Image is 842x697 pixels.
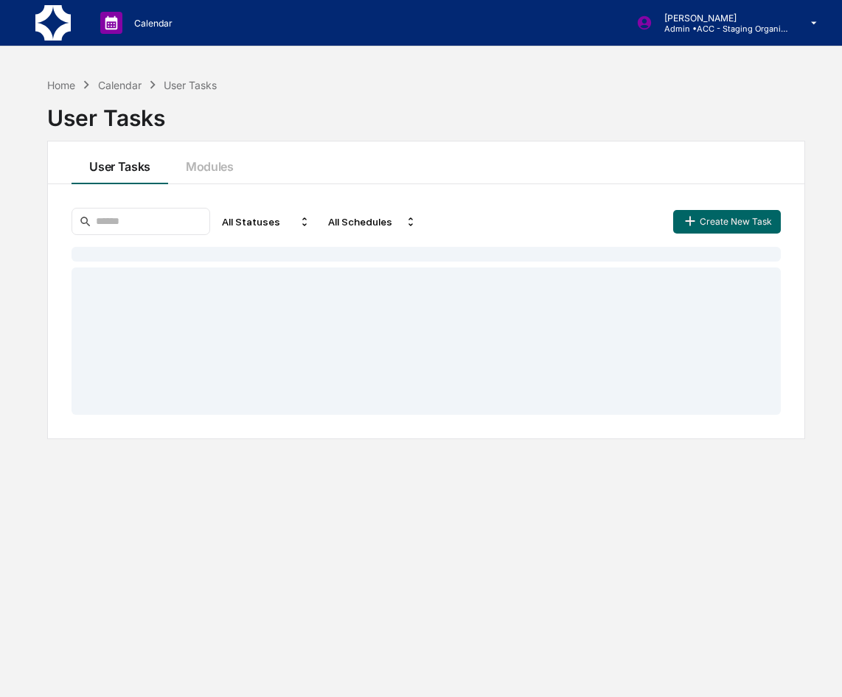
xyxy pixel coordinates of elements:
img: logo [35,5,71,41]
button: User Tasks [72,141,168,184]
div: Calendar [98,79,142,91]
p: [PERSON_NAME] [653,13,790,24]
div: Home [47,79,75,91]
div: All Statuses [216,210,316,234]
button: Create New Task [673,210,781,234]
p: Calendar [122,18,180,29]
div: User Tasks [164,79,217,91]
button: Modules [168,141,251,184]
p: Admin • ACC - Staging Organization [653,24,790,34]
div: User Tasks [47,93,805,131]
div: All Schedules [322,210,422,234]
